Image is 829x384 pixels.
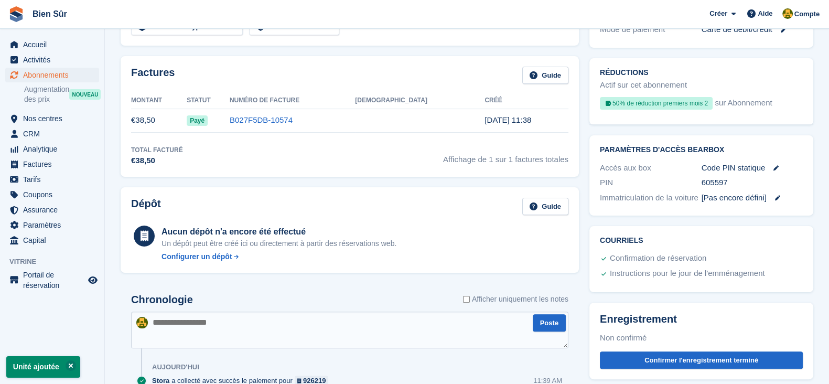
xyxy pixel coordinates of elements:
a: menu [5,37,99,52]
a: menu [5,187,99,202]
span: Payé [187,115,208,126]
a: Augmentation des prix NOUVEAU [24,84,99,105]
time: 2025-09-26 09:38:51 UTC [485,115,531,124]
span: Abonnements [23,68,86,82]
th: Créé [485,92,568,109]
th: Numéro de facture [230,92,355,109]
div: Aucun dépôt n'a encore été effectué [162,226,396,238]
div: Code PIN statique [702,162,803,174]
div: Confirmation de réservation [610,252,706,265]
span: Capital [23,233,86,248]
p: Un dépôt peut être créé ici ou directement à partir des réservations web. [162,238,396,249]
div: Accès aux box [600,162,702,174]
label: Afficher uniquement les notes [463,294,568,305]
a: Boutique d'aperçu [87,274,99,286]
span: sur Abonnement [715,97,772,114]
div: Actif sur cet abonnement [600,79,687,91]
a: menu [5,142,99,156]
div: 605597 [702,177,803,189]
div: 50% de réduction premiers mois 2 [600,97,713,110]
div: Configurer un dépôt [162,251,232,262]
a: menu [5,218,99,232]
a: menu [5,157,99,172]
h2: Factures [131,67,175,84]
a: menu [5,202,99,217]
div: Aujourd'hui [152,363,199,371]
h2: Courriels [600,237,803,245]
div: PIN [600,177,702,189]
button: Poste [533,314,566,332]
a: Bien Sûr [28,5,71,23]
h2: Enregistrement [600,313,803,325]
span: Créer [709,8,727,19]
div: Non confirmé [600,331,803,345]
th: Statut [187,92,230,109]
span: Accueil [23,37,86,52]
h2: Chronologie [131,294,193,306]
span: Coupons [23,187,86,202]
h2: Dépôt [131,198,161,215]
input: Afficher uniquement les notes [463,294,470,305]
div: Mode de paiement [600,24,702,36]
span: Affichage de 1 sur 1 factures totales [443,145,568,167]
img: Fatima Kelaaoui [782,8,793,19]
span: Assurance [23,202,86,217]
div: Immatriculation de la voiture [600,192,702,204]
span: CRM [23,126,86,141]
a: Guide [522,67,568,84]
span: Compte [794,9,820,19]
div: NOUVEAU [69,89,101,100]
span: Portail de réservation [23,270,86,291]
a: menu [5,126,99,141]
span: Vitrine [9,257,104,267]
th: Montant [131,92,187,109]
span: Paramètres [23,218,86,232]
span: Analytique [23,142,86,156]
span: Activités [23,52,86,67]
a: menu [5,172,99,187]
p: Unité ajoutée [6,356,80,378]
th: [DEMOGRAPHIC_DATA] [355,92,485,109]
button: Confirmer l'enregistrement terminé [600,351,803,369]
span: Nos centres [23,111,86,126]
h2: Paramètres d'accès BearBox [600,146,803,154]
div: €38,50 [131,155,183,167]
div: Instructions pour le jour de l'emménagement [610,268,765,280]
div: Total facturé [131,145,183,155]
a: Configurer un dépôt [162,251,396,262]
a: menu [5,233,99,248]
span: Aide [758,8,772,19]
img: stora-icon-8386f47178a22dfd0bd8f6a31ec36ba5ce8667c1dd55bd0f319d3a0aa187defe.svg [8,6,24,22]
span: Augmentation des prix [24,84,69,104]
a: B027F5DB-10574 [230,115,293,124]
a: menu [5,270,99,291]
a: menu [5,52,99,67]
div: Carte de débit/crédit [702,24,803,36]
a: menu [5,68,99,82]
span: Factures [23,157,86,172]
span: Tarifs [23,172,86,187]
img: Fatima Kelaaoui [136,317,148,328]
td: €38,50 [131,109,187,132]
div: [Pas encore défini] [702,192,803,204]
a: Guide [522,198,568,215]
a: menu [5,111,99,126]
h2: Réductions [600,69,803,77]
